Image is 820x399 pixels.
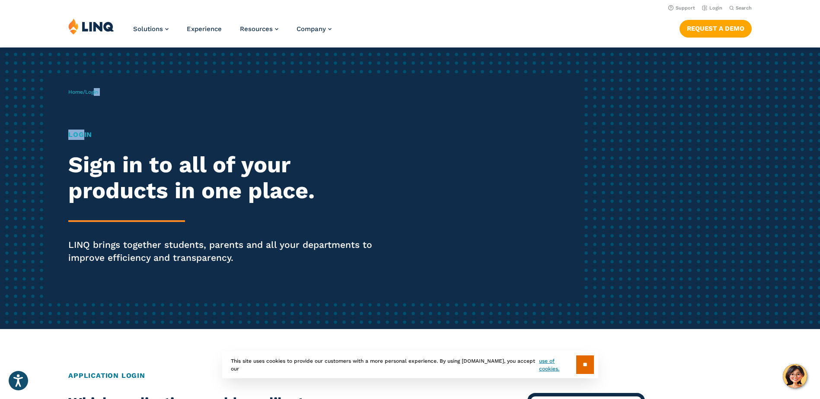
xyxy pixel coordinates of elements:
span: / [68,89,98,95]
nav: Primary Navigation [133,18,332,47]
p: LINQ brings together students, parents and all your departments to improve efficiency and transpa... [68,238,384,264]
span: Search [736,5,752,11]
a: use of cookies. [539,357,576,373]
span: Company [297,25,326,33]
a: Support [668,5,695,11]
button: Open Search Bar [729,5,752,11]
img: LINQ | K‑12 Software [68,18,114,35]
a: Home [68,89,83,95]
span: Login [85,89,98,95]
span: Solutions [133,25,163,33]
a: Login [702,5,722,11]
a: Experience [187,25,222,33]
h1: Login [68,130,384,140]
span: Resources [240,25,273,33]
a: Request a Demo [680,20,752,37]
a: Company [297,25,332,33]
nav: Button Navigation [680,18,752,37]
a: Solutions [133,25,169,33]
a: Resources [240,25,278,33]
h2: Sign in to all of your products in one place. [68,152,384,204]
button: Hello, have a question? Let’s chat. [783,364,807,388]
div: This site uses cookies to provide our customers with a more personal experience. By using [DOMAIN... [222,351,598,378]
